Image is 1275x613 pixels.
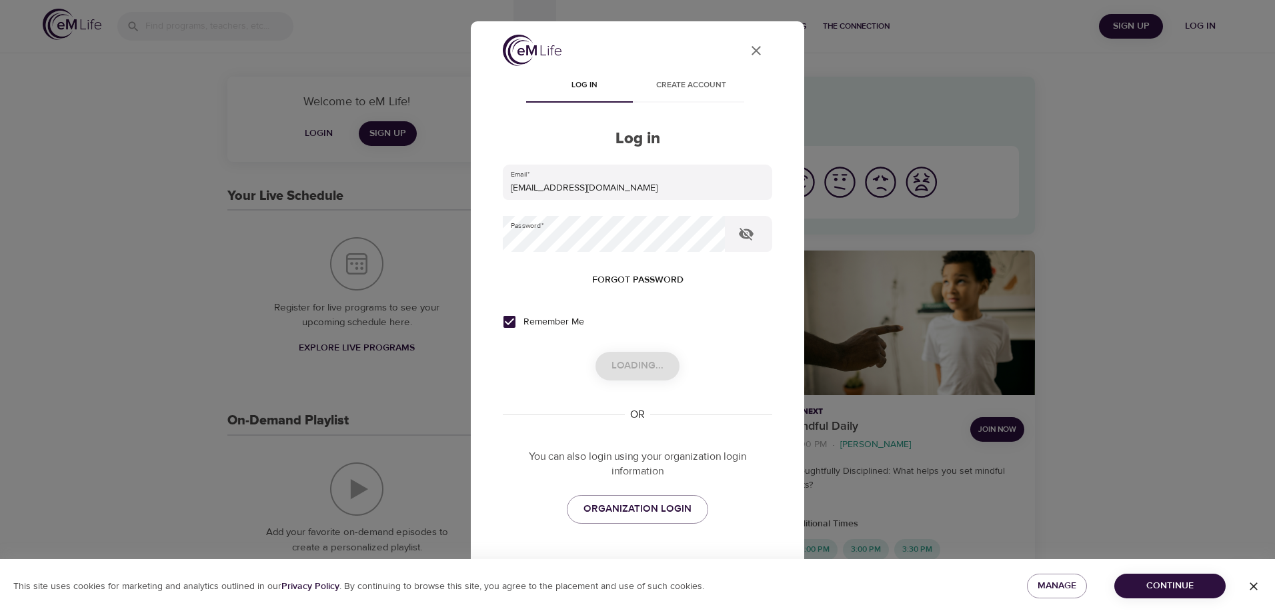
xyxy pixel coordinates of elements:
h2: Log in [503,129,772,149]
a: ORGANIZATION LOGIN [567,495,708,523]
span: Remember Me [523,315,584,329]
div: disabled tabs example [503,71,772,103]
span: Forgot password [592,272,684,289]
button: Forgot password [587,268,689,293]
span: ORGANIZATION LOGIN [583,500,692,518]
img: logo [503,35,561,66]
div: OR [625,407,650,422]
button: close [740,35,772,67]
span: Log in [539,79,629,93]
span: Manage [1038,578,1076,594]
p: You can also login using your organization login information [503,449,772,480]
span: Create account [646,79,736,93]
span: Continue [1125,578,1215,594]
b: Privacy Policy [281,580,339,592]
